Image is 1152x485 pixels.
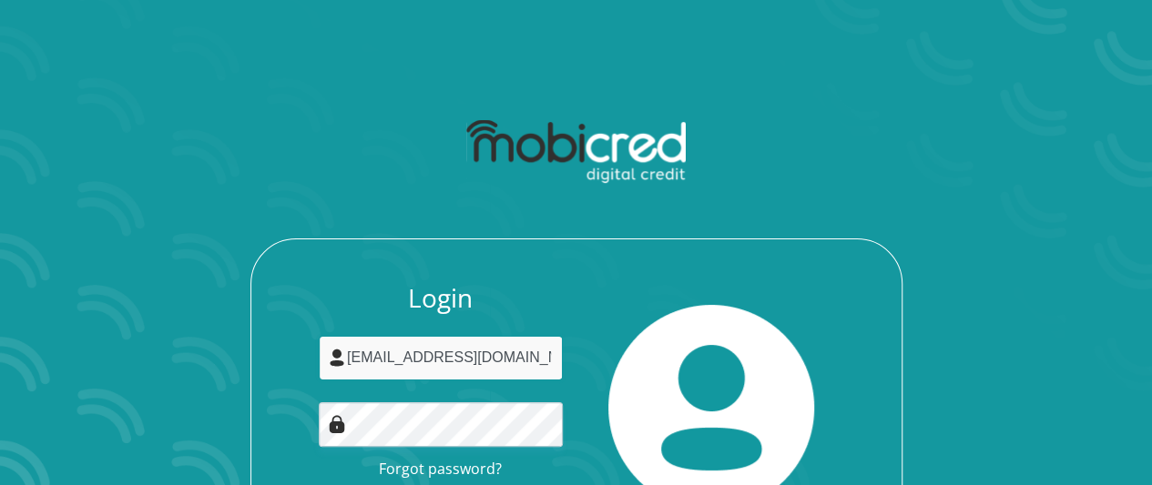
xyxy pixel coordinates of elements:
[319,283,563,314] h3: Login
[328,349,346,367] img: user-icon image
[328,415,346,433] img: Image
[319,336,563,380] input: Username
[466,120,686,184] img: mobicred logo
[379,459,502,479] a: Forgot password?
